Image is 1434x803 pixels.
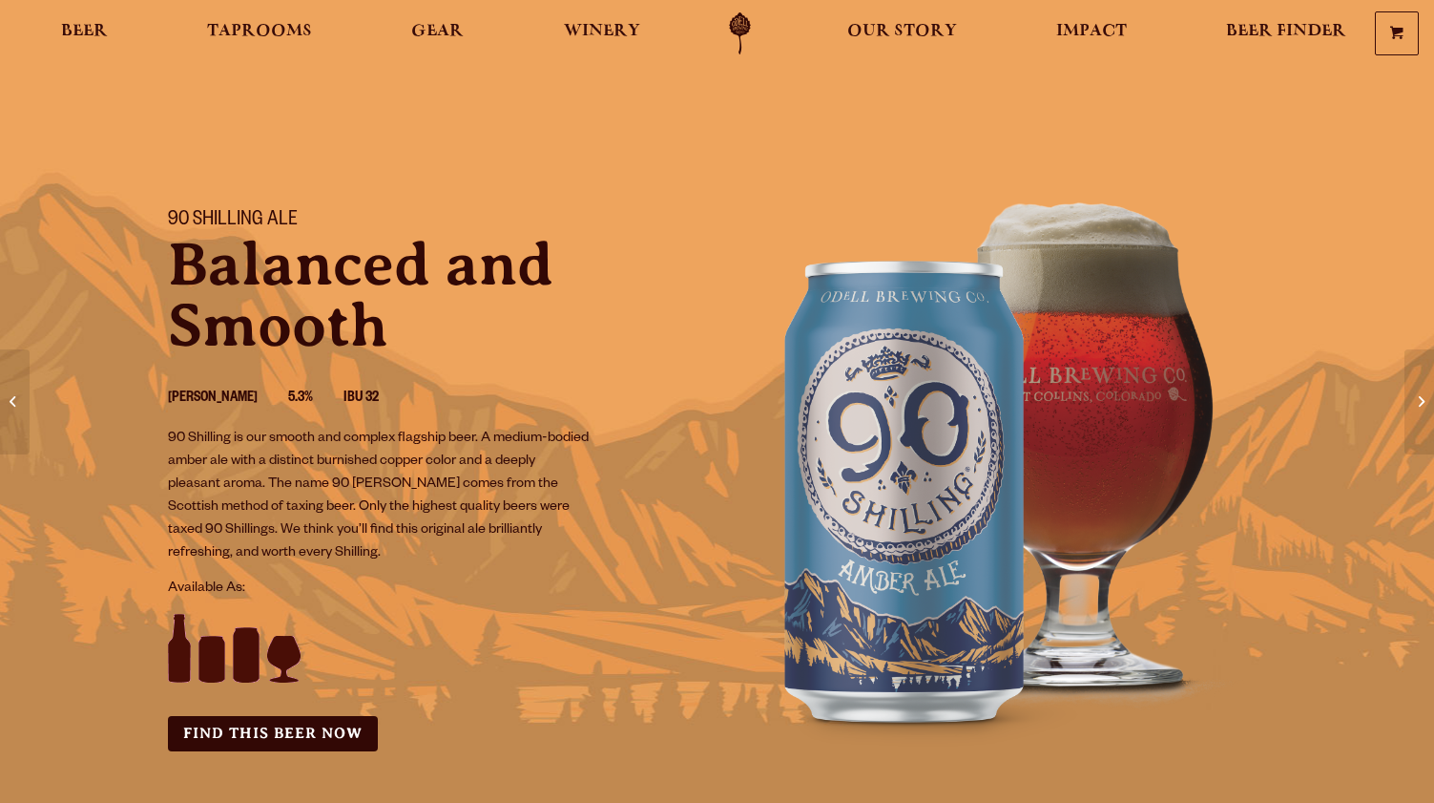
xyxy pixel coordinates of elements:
[168,428,590,565] p: 90 Shilling is our smooth and complex flagship beer. A medium-bodied amber ale with a distinct bu...
[1044,12,1139,55] a: Impact
[1214,12,1359,55] a: Beer Finder
[168,716,378,751] a: Find this Beer Now
[564,24,640,39] span: Winery
[847,24,957,39] span: Our Story
[168,387,288,412] li: [PERSON_NAME]
[168,234,695,356] p: Balanced and Smooth
[195,12,324,55] a: Taprooms
[551,12,653,55] a: Winery
[207,24,312,39] span: Taprooms
[704,12,776,55] a: Odell Home
[168,578,695,601] p: Available As:
[1226,24,1346,39] span: Beer Finder
[49,12,120,55] a: Beer
[1056,24,1127,39] span: Impact
[411,24,464,39] span: Gear
[168,209,695,234] h1: 90 Shilling Ale
[343,387,409,412] li: IBU 32
[399,12,476,55] a: Gear
[61,24,108,39] span: Beer
[288,387,343,412] li: 5.3%
[835,12,969,55] a: Our Story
